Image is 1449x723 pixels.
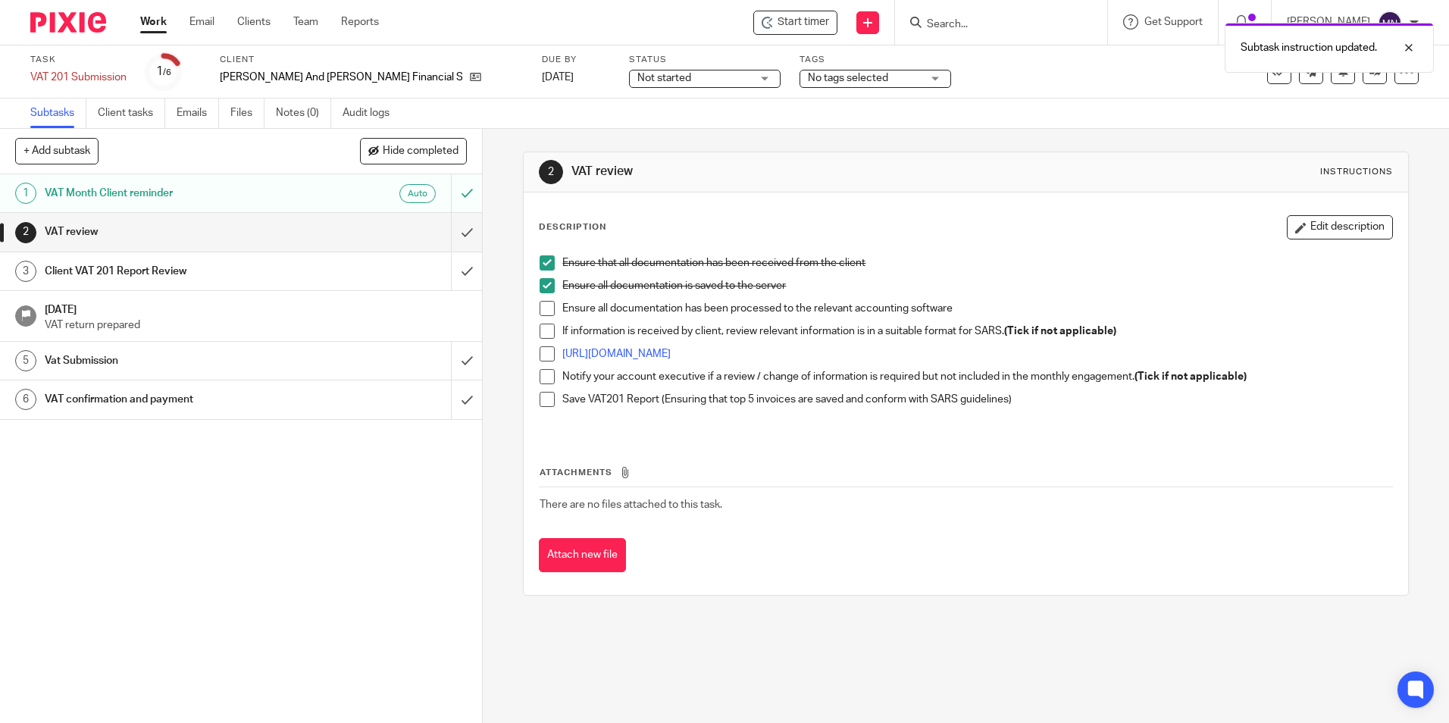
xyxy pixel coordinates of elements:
a: Subtasks [30,99,86,128]
span: Attachments [540,468,612,477]
span: No tags selected [808,73,888,83]
p: Save VAT201 Report (Ensuring that top 5 invoices are saved and conform with SARS guidelines) [562,392,1391,407]
a: Team [293,14,318,30]
p: If information is received by client, review relevant information is in a suitable format for SARS. [562,324,1391,339]
img: svg%3E [1378,11,1402,35]
p: Subtask instruction updated. [1241,40,1377,55]
h1: VAT review [45,221,305,243]
div: Instructions [1320,166,1393,178]
p: Description [539,221,606,233]
a: Clients [237,14,271,30]
span: There are no files attached to this task. [540,499,722,510]
a: Work [140,14,167,30]
label: Client [220,54,523,66]
a: Audit logs [343,99,401,128]
a: Email [189,14,214,30]
p: Ensure that all documentation has been received from the client [562,255,1391,271]
label: Status [629,54,781,66]
label: Due by [542,54,610,66]
span: Hide completed [383,146,458,158]
h1: Vat Submission [45,349,305,372]
div: 6 [15,389,36,410]
a: Reports [341,14,379,30]
span: Not started [637,73,691,83]
div: Auto [399,184,436,203]
div: 3 [15,261,36,282]
h1: VAT review [571,164,998,180]
p: [PERSON_NAME] And [PERSON_NAME] Financial Services (Pty) Ltd [220,70,462,85]
div: 1 [15,183,36,204]
button: Attach new file [539,538,626,572]
div: 1 [156,63,171,80]
button: Edit description [1287,215,1393,239]
strong: (Tick if not applicable) [1004,326,1116,336]
a: Notes (0) [276,99,331,128]
div: VAT 201 Submission [30,70,127,85]
p: Ensure all documentation has been processed to the relevant accounting software [562,301,1391,316]
a: Client tasks [98,99,165,128]
button: Hide completed [360,138,467,164]
h1: [DATE] [45,299,468,318]
a: [URL][DOMAIN_NAME] [562,349,671,359]
h1: VAT Month Client reminder [45,182,305,205]
img: Pixie [30,12,106,33]
a: Files [230,99,264,128]
button: + Add subtask [15,138,99,164]
p: Ensure all documentation is saved to the server [562,278,1391,293]
small: /6 [163,68,171,77]
div: 2 [539,160,563,184]
a: Emails [177,99,219,128]
div: Jacobs And Jacobs Financial Services (Pty) Ltd - VAT 201 Submission [753,11,837,35]
h1: VAT confirmation and payment [45,388,305,411]
label: Task [30,54,127,66]
p: Notify your account executive if a review / change of information is required but not included in... [562,369,1391,384]
div: 5 [15,350,36,371]
div: 2 [15,222,36,243]
strong: (Tick if not applicable) [1134,371,1247,382]
span: [DATE] [542,72,574,83]
h1: Client VAT 201 Report Review [45,260,305,283]
p: VAT return prepared [45,318,468,333]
